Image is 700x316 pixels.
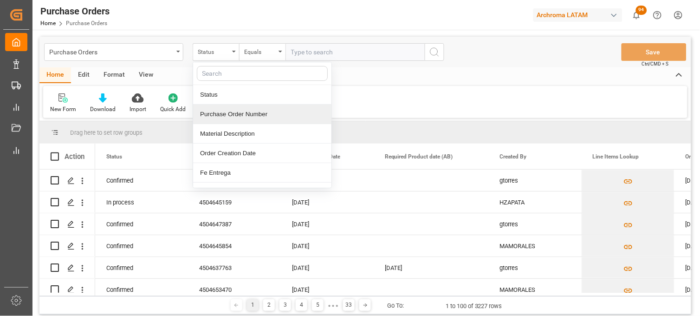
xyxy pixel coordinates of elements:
[39,257,95,279] div: Press SPACE to select this row.
[312,299,324,311] div: 5
[374,257,489,278] div: [DATE]
[533,6,626,24] button: Archroma LATAM
[198,46,229,56] div: Status
[65,152,84,161] div: Action
[285,43,425,61] input: Type to search
[247,299,259,311] div: 1
[188,235,281,257] div: 4504645854
[188,257,281,278] div: 4504637763
[489,235,582,257] div: MAMORALES
[193,124,331,144] div: Material Description
[95,170,188,191] div: Confirmed
[97,67,132,83] div: Format
[39,213,95,235] div: Press SPACE to select this row.
[281,257,374,278] div: [DATE]
[279,299,291,311] div: 3
[70,129,143,136] span: Drag here to set row groups
[40,20,56,26] a: Home
[95,257,188,278] div: Confirmed
[647,5,668,26] button: Help Center
[281,213,374,235] div: [DATE]
[281,235,374,257] div: [DATE]
[244,46,276,56] div: Equals
[39,235,95,257] div: Press SPACE to select this row.
[636,6,647,15] span: 94
[39,279,95,301] div: Press SPACE to select this row.
[489,170,582,191] div: gtorres
[193,163,331,183] div: Fe Entrega
[95,235,188,257] div: Confirmed
[489,191,582,213] div: HZAPATA
[49,46,173,57] div: Purchase Orders
[71,67,97,83] div: Edit
[642,60,669,67] span: Ctrl/CMD + S
[188,191,281,213] div: 4504645159
[489,257,582,278] div: gtorres
[90,105,116,113] div: Download
[263,299,275,311] div: 2
[296,299,307,311] div: 4
[95,213,188,235] div: Confirmed
[500,153,527,160] span: Created By
[193,144,331,163] div: Order Creation Date
[40,4,110,18] div: Purchase Orders
[387,301,404,310] div: Go To:
[385,153,453,160] span: Required Product date (AB)
[622,43,687,61] button: Save
[593,153,639,160] span: Line Items Lookup
[197,66,328,81] input: Search
[626,5,647,26] button: show 94 new notifications
[188,213,281,235] div: 4504647387
[446,302,502,311] div: 1 to 100 of 3227 rows
[160,105,186,113] div: Quick Add
[425,43,444,61] button: search button
[328,302,338,309] div: ● ● ●
[343,299,355,311] div: 33
[281,279,374,300] div: [DATE]
[193,43,239,61] button: close menu
[188,279,281,300] div: 4504653470
[39,170,95,191] div: Press SPACE to select this row.
[39,191,95,213] div: Press SPACE to select this row.
[489,279,582,300] div: MAMORALES
[239,43,285,61] button: open menu
[188,170,281,191] div: 4504648998
[132,67,160,83] div: View
[95,191,188,213] div: In process
[193,183,331,202] div: Required Product date (AB)
[489,213,582,235] div: gtorres
[130,105,146,113] div: Import
[95,279,188,300] div: Confirmed
[193,85,331,105] div: Status
[44,43,183,61] button: open menu
[281,191,374,213] div: [DATE]
[50,105,76,113] div: New Form
[533,8,622,22] div: Archroma LATAM
[106,153,122,160] span: Status
[39,67,71,83] div: Home
[193,105,331,124] div: Purchase Order Number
